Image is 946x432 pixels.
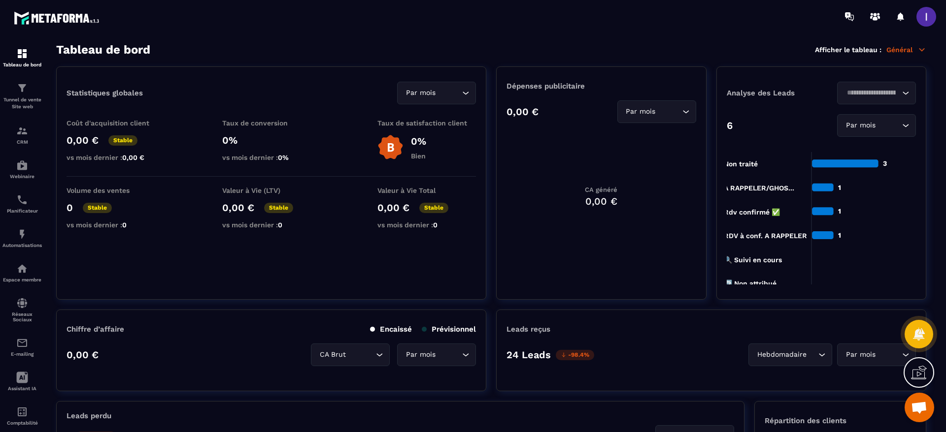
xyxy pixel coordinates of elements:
p: 6 [727,120,733,131]
a: automationsautomationsWebinaire [2,152,42,186]
span: 0% [278,154,289,161]
p: Dépenses publicitaire [507,82,696,91]
input: Search for option [809,349,816,360]
span: 0 [278,221,282,229]
p: Général [886,45,926,54]
p: Stable [264,203,293,213]
p: Stable [83,203,112,213]
span: Par mois [624,106,658,117]
p: vs mois dernier : [67,221,165,229]
img: automations [16,159,28,171]
p: Prévisionnel [422,325,476,334]
p: 0 [67,202,73,214]
p: Stable [419,203,448,213]
a: emailemailE-mailing [2,330,42,364]
input: Search for option [348,349,373,360]
p: Coût d'acquisition client [67,119,165,127]
p: vs mois dernier : [67,154,165,161]
a: automationsautomationsEspace membre [2,255,42,290]
p: 0% [411,135,426,147]
p: Afficher le tableau : [815,46,881,54]
span: Par mois [844,349,878,360]
tspan: RDV à conf. A RAPPELER [723,232,807,240]
a: automationsautomationsAutomatisations [2,221,42,255]
input: Search for option [438,88,460,98]
img: formation [16,48,28,60]
a: Assistant IA [2,364,42,399]
p: 0,00 € [507,106,539,118]
span: CA Brut [317,349,348,360]
p: Automatisations [2,243,42,248]
tspan: Non traité [723,160,757,168]
div: Ouvrir le chat [905,393,934,422]
p: vs mois dernier : [222,154,321,161]
p: -98.4% [556,350,594,360]
p: Volume des ventes [67,186,165,194]
input: Search for option [878,120,900,131]
p: Tableau de bord [2,62,42,67]
img: formation [16,82,28,94]
div: Search for option [748,343,832,366]
div: Search for option [397,343,476,366]
span: Par mois [844,120,878,131]
a: formationformationCRM [2,118,42,152]
p: vs mois dernier : [222,221,321,229]
p: Leads reçus [507,325,550,334]
tspan: 🔄 Non attribué [723,279,776,288]
img: accountant [16,406,28,418]
p: Valeur à Vie (LTV) [222,186,321,194]
a: formationformationTunnel de vente Site web [2,75,42,118]
img: automations [16,263,28,275]
a: formationformationTableau de bord [2,40,42,75]
p: Valeur à Vie Total [377,186,476,194]
p: Répartition des clients [765,416,916,425]
h3: Tableau de bord [56,43,150,57]
p: 0% [222,134,321,146]
p: Comptabilité [2,420,42,426]
tspan: A RAPPELER/GHOS... [723,184,794,192]
span: Par mois [404,349,438,360]
p: Chiffre d’affaire [67,325,124,334]
p: 24 Leads [507,349,551,361]
img: automations [16,228,28,240]
tspan: 🔍 Suivi en cours [723,256,781,264]
img: social-network [16,297,28,309]
span: 0 [122,221,127,229]
p: 0,00 € [377,202,409,214]
img: logo [14,9,102,27]
p: Assistant IA [2,386,42,391]
p: 0,00 € [67,134,99,146]
p: vs mois dernier : [377,221,476,229]
a: social-networksocial-networkRéseaux Sociaux [2,290,42,330]
p: Statistiques globales [67,89,143,97]
p: Taux de conversion [222,119,321,127]
div: Search for option [837,343,916,366]
p: Analyse des Leads [727,89,821,97]
a: schedulerschedulerPlanificateur [2,186,42,221]
div: Search for option [837,114,916,137]
div: Search for option [397,82,476,104]
input: Search for option [438,349,460,360]
p: Encaissé [370,325,412,334]
span: 0,00 € [122,154,144,161]
p: Planificateur [2,208,42,214]
p: Espace membre [2,277,42,282]
span: Hebdomadaire [755,349,809,360]
input: Search for option [878,349,900,360]
p: 0,00 € [67,349,99,361]
div: Search for option [617,100,696,123]
p: Tunnel de vente Site web [2,96,42,110]
span: Par mois [404,88,438,98]
div: Search for option [837,82,916,104]
img: b-badge-o.b3b20ee6.svg [377,134,404,160]
input: Search for option [658,106,680,117]
p: Webinaire [2,174,42,179]
img: formation [16,125,28,137]
p: Taux de satisfaction client [377,119,476,127]
img: email [16,337,28,349]
p: Bien [411,152,426,160]
tspan: Rdv confirmé ✅ [723,208,780,216]
p: Réseaux Sociaux [2,311,42,322]
p: CRM [2,139,42,145]
p: E-mailing [2,351,42,357]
